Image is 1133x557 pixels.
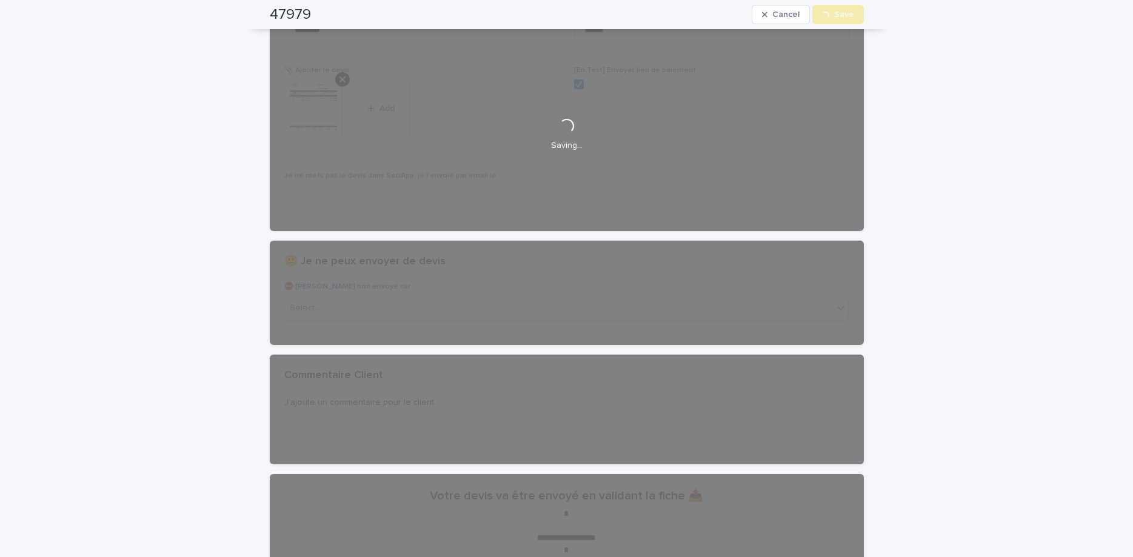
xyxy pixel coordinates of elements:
[752,5,810,24] button: Cancel
[812,5,864,24] button: Save
[834,10,854,19] span: Save
[772,10,800,19] span: Cancel
[551,141,583,151] p: Saving…
[270,6,311,24] h2: 47979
